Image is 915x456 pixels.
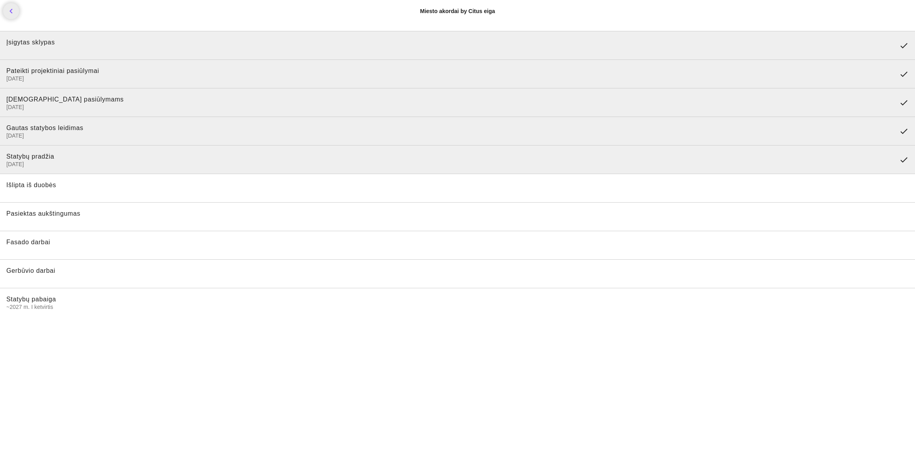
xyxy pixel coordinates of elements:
[6,96,124,103] span: [DEMOGRAPHIC_DATA] pasiūlymams
[6,304,53,310] span: ~2027 m. I ketvirtis
[6,6,16,16] i: chevron_left
[6,39,55,46] span: Įsigytas sklypas
[6,161,893,168] span: [DATE]
[6,210,81,217] span: Pasiektas aukštingumas
[3,3,19,19] a: chevron_left
[6,239,50,245] span: Fasado darbai
[899,69,909,79] i: done
[6,67,99,74] span: Pateikti projektiniai pasiūlymai
[6,75,893,82] span: [DATE]
[899,41,909,50] i: done
[899,126,909,136] i: done
[6,125,83,131] span: Gautas statybos leidimas
[6,153,54,160] span: Statybų pradžia
[6,132,893,139] span: [DATE]
[899,155,909,165] i: done
[420,7,495,15] div: Miesto akordai by Citus eiga
[6,182,56,188] span: Išlipta iš duobės
[899,98,909,107] i: done
[6,296,56,303] span: Statybų pabaiga
[6,103,893,111] span: [DATE]
[6,267,55,274] span: Gerbūvio darbai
